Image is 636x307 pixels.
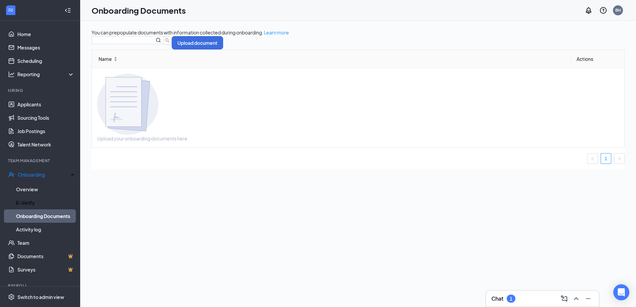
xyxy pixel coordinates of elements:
[583,293,594,304] button: Minimize
[571,293,582,304] button: ChevronUp
[615,7,621,13] div: BH
[8,88,73,93] div: Hiring
[17,124,74,138] a: Job Postings
[8,283,73,289] div: Payroll
[113,59,118,61] span: ↓
[64,7,71,14] svg: Collapse
[156,37,161,43] svg: MagnifyingGlass
[16,209,74,223] a: Onboarding Documents
[17,98,74,111] a: Applicants
[559,293,570,304] button: ComposeMessage
[585,6,593,14] svg: Notifications
[17,236,74,249] a: Team
[17,249,74,263] a: DocumentsCrown
[16,223,74,236] a: Activity log
[99,55,112,63] span: Name
[17,71,75,78] div: Reporting
[16,196,74,209] a: E-Verify
[16,183,74,196] a: Overview
[97,135,619,142] span: Upload your onboarding documents here
[584,295,592,303] svg: Minimize
[17,294,64,300] div: Switch to admin view
[18,171,69,178] div: Onboarding
[8,171,15,178] svg: UserCheck
[264,29,289,35] a: Learn more
[17,27,74,41] a: Home
[571,50,624,68] th: Actions
[587,153,598,164] button: left
[92,29,625,36] div: You can prepopulate documents with information collected during onboarding.
[601,153,611,164] li: 1
[8,158,73,164] div: Team Management
[613,284,629,300] div: Open Intercom Messenger
[17,138,74,151] a: Talent Network
[614,153,625,164] li: Next Page
[8,294,15,300] svg: Settings
[92,5,186,16] h1: Onboarding Documents
[8,71,15,78] svg: Analysis
[599,6,607,14] svg: QuestionInfo
[164,38,171,43] span: search
[17,263,74,276] a: SurveysCrown
[7,7,14,13] svg: WorkstreamLogo
[572,295,580,303] svg: ChevronUp
[491,295,503,302] h3: Chat
[510,296,512,302] div: 1
[587,153,598,164] li: Previous Page
[614,153,625,164] button: right
[560,295,568,303] svg: ComposeMessage
[17,54,74,68] a: Scheduling
[172,36,223,49] button: Upload document
[17,41,74,54] a: Messages
[17,111,74,124] a: Sourcing Tools
[113,57,118,59] span: ↑
[601,153,611,164] a: 1
[617,157,621,161] span: right
[591,157,595,161] span: left
[163,36,171,44] button: search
